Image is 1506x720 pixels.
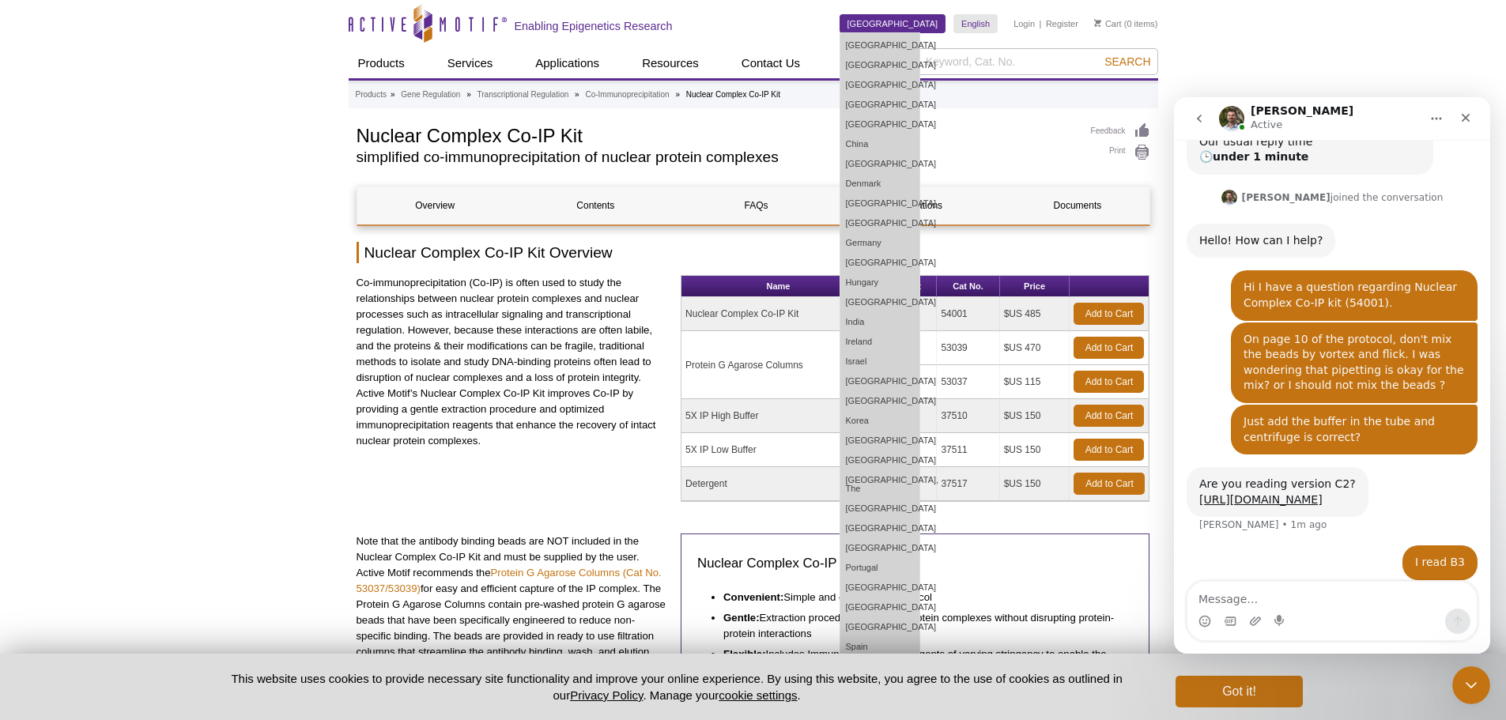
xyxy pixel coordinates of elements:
[840,597,919,617] a: [GEOGRAPHIC_DATA]
[349,48,414,78] a: Products
[357,187,513,224] a: Overview
[526,48,609,78] a: Applications
[723,591,783,603] strong: Convenient:
[723,585,1118,605] li: Simple and easy to use protocol
[840,273,919,292] a: Hungary
[840,558,919,578] a: Portugal
[719,688,797,702] button: cookie settings
[937,276,999,297] th: Cat No.
[833,48,901,78] a: About Us
[1074,439,1144,461] a: Add to Cart
[681,297,876,331] td: Nuclear Complex Co-IP Kit
[570,688,643,702] a: Privacy Policy
[1452,666,1490,704] iframe: Intercom live chat
[681,331,876,399] td: Protein G Agarose Columns
[1100,55,1155,69] button: Search
[1074,337,1144,359] a: Add to Cart
[1074,405,1144,427] a: Add to Cart
[1104,55,1150,68] span: Search
[1074,473,1145,495] a: Add to Cart
[723,612,759,624] strong: Gentle:
[901,48,1158,75] input: Keyword, Cat. No.
[1040,14,1042,33] li: |
[1074,371,1144,393] a: Add to Cart
[840,538,919,558] a: [GEOGRAPHIC_DATA]
[840,499,919,518] a: [GEOGRAPHIC_DATA]
[357,150,1075,164] h2: simplified co-immunoprecipitation of nuclear protein complexes
[697,554,1133,573] h3: Nuclear Complex Co-IP Kit Highlights
[840,391,919,411] a: [GEOGRAPHIC_DATA]
[1094,14,1158,33] li: (0 items)
[585,88,669,102] a: Co-Immunoprecipitation
[1000,399,1070,433] td: $US 150
[1176,676,1302,707] button: Got it!
[840,292,919,312] a: [GEOGRAPHIC_DATA]
[840,450,919,470] a: [GEOGRAPHIC_DATA]
[840,637,919,657] a: Spain
[678,187,834,224] a: FAQs
[357,242,1150,263] h2: Nuclear Complex Co-IP Kit Overview
[840,371,919,391] a: [GEOGRAPHIC_DATA]
[937,331,999,365] td: 53039
[1091,123,1150,140] a: Feedback
[840,154,919,174] a: [GEOGRAPHIC_DATA]
[840,332,919,352] a: Ireland
[840,578,919,597] a: [GEOGRAPHIC_DATA]
[840,194,919,213] a: [GEOGRAPHIC_DATA]
[357,533,670,676] p: Note that the antibody binding beads are NOT included in the Nuclear Complex Co-IP Kit and must b...
[477,88,569,102] a: Transcriptional Regulation
[466,90,471,99] li: »
[999,187,1155,224] a: Documents
[632,48,708,78] a: Resources
[840,233,919,253] a: Germany
[357,123,1075,146] h1: Nuclear Complex Co-IP Kit
[1000,467,1070,501] td: $US 150
[681,399,876,433] td: 5X IP High Buffer
[401,88,460,102] a: Gene Regulation
[204,670,1150,703] p: This website uses cookies to provide necessary site functionality and improve your online experie...
[937,433,999,467] td: 37511
[840,617,919,637] a: [GEOGRAPHIC_DATA]
[723,642,1118,678] li: Includes Immunoprecipitation reagents of varying stringency to enable the optimization of protein...
[840,213,919,233] a: [GEOGRAPHIC_DATA]
[686,90,780,99] li: Nuclear Complex Co-IP Kit
[1074,303,1144,325] a: Add to Cart
[723,648,766,660] strong: Flexible:
[937,297,999,331] td: 54001
[1000,365,1070,399] td: $US 115
[840,36,919,55] a: [GEOGRAPHIC_DATA]
[732,48,810,78] a: Contact Us
[937,399,999,433] td: 37510
[1013,18,1035,29] a: Login
[1000,276,1070,297] th: Price
[840,95,919,115] a: [GEOGRAPHIC_DATA]
[937,365,999,399] td: 53037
